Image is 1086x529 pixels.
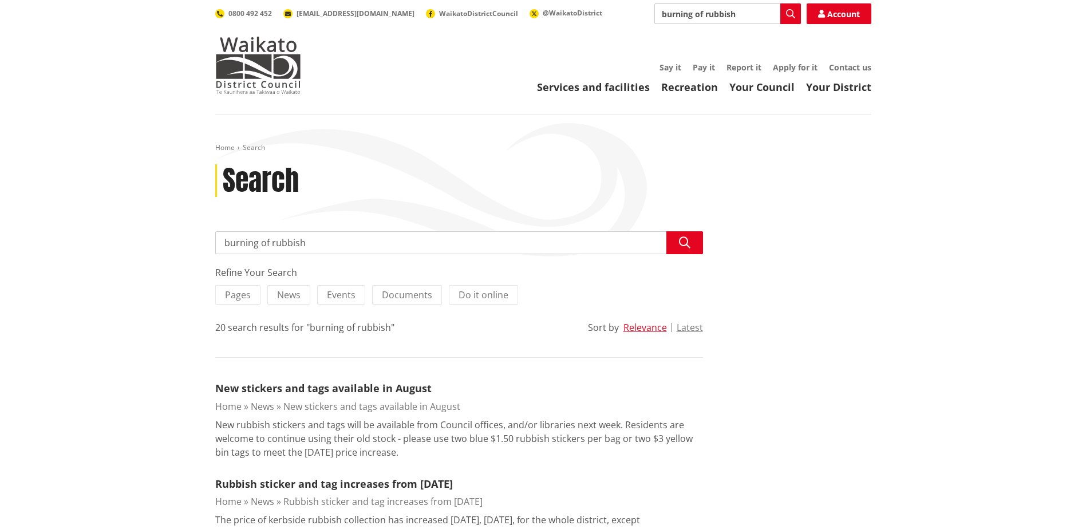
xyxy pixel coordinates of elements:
a: New stickers and tags available in August [283,400,460,413]
span: Pages [225,289,251,301]
span: [EMAIL_ADDRESS][DOMAIN_NAME] [297,9,414,18]
a: New stickers and tags available in August [215,381,432,395]
a: Services and facilities [537,80,650,94]
span: Search [243,143,265,152]
a: @WaikatoDistrict [530,8,602,18]
input: Search input [654,3,801,24]
a: Pay it [693,62,715,73]
a: Rubbish sticker and tag increases from [DATE] [283,495,483,508]
nav: breadcrumb [215,143,871,153]
a: Report it [726,62,761,73]
a: Contact us [829,62,871,73]
a: Home [215,143,235,152]
a: Your Council [729,80,795,94]
a: Account [807,3,871,24]
span: Events [327,289,356,301]
span: WaikatoDistrictCouncil [439,9,518,18]
a: [EMAIL_ADDRESS][DOMAIN_NAME] [283,9,414,18]
input: Search input [215,231,703,254]
a: Rubbish sticker and tag increases from [DATE] [215,477,453,491]
a: Home [215,495,242,508]
p: New rubbish stickers and tags will be available from Council offices, and/or libraries next week.... [215,418,703,459]
button: Relevance [623,322,667,333]
span: News [277,289,301,301]
a: Apply for it [773,62,818,73]
button: Latest [677,322,703,333]
a: 0800 492 452 [215,9,272,18]
a: Your District [806,80,871,94]
img: Waikato District Council - Te Kaunihera aa Takiwaa o Waikato [215,37,301,94]
span: Documents [382,289,432,301]
span: 0800 492 452 [228,9,272,18]
div: 20 search results for "burning of rubbish" [215,321,394,334]
a: WaikatoDistrictCouncil [426,9,518,18]
div: Sort by [588,321,619,334]
a: News [251,495,274,508]
div: Refine Your Search [215,266,703,279]
a: Say it [660,62,681,73]
a: Home [215,400,242,413]
span: @WaikatoDistrict [543,8,602,18]
a: Recreation [661,80,718,94]
a: News [251,400,274,413]
h1: Search [223,164,299,198]
span: Do it online [459,289,508,301]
